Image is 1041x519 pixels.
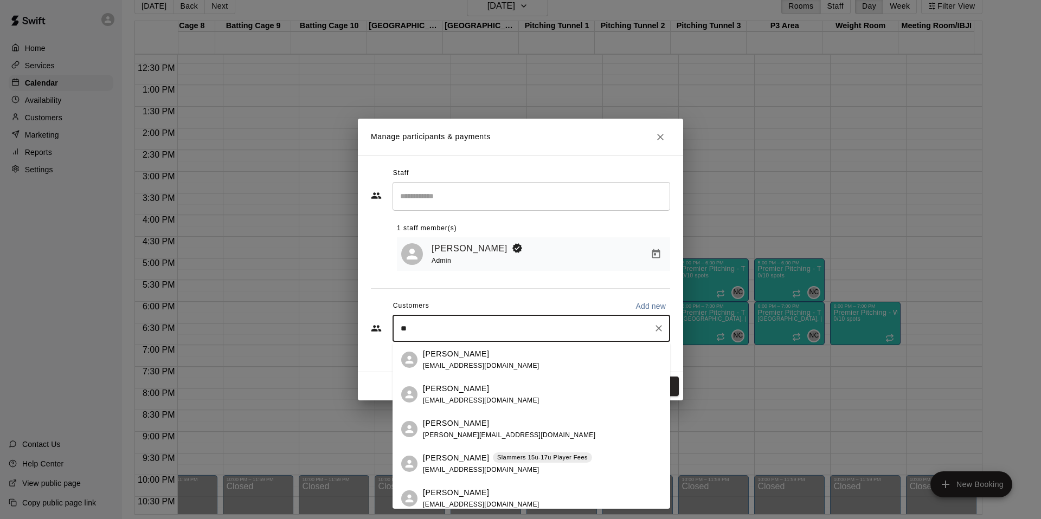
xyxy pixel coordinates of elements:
[393,165,409,182] span: Staff
[423,466,539,473] span: [EMAIL_ADDRESS][DOMAIN_NAME]
[423,418,489,429] p: [PERSON_NAME]
[371,190,382,201] svg: Staff
[371,131,491,142] p: Manage participants & payments
[393,297,429,315] span: Customers
[646,244,666,264] button: Manage bookings & payment
[393,315,670,342] div: Start typing to search customers...
[423,348,489,360] p: [PERSON_NAME]
[401,386,417,403] div: Parker Kozoll
[432,242,507,256] a: [PERSON_NAME]
[423,501,539,508] span: [EMAIL_ADDRESS][DOMAIN_NAME]
[423,397,539,404] span: [EMAIL_ADDRESS][DOMAIN_NAME]
[651,127,670,147] button: Close
[497,453,588,462] p: Slammers 15u-17u Player Fees
[401,421,417,437] div: Aron Salzberg
[393,182,670,211] div: Search staff
[631,297,670,315] button: Add new
[512,243,523,254] svg: Booking Owner
[635,301,666,312] p: Add new
[423,431,595,439] span: [PERSON_NAME][EMAIL_ADDRESS][DOMAIN_NAME]
[432,257,451,264] span: Admin
[423,362,539,369] span: [EMAIL_ADDRESS][DOMAIN_NAME]
[423,487,489,498] p: [PERSON_NAME]
[423,383,489,394] p: [PERSON_NAME]
[401,352,417,368] div: Marek Smith
[401,456,417,472] div: Andrew Kozar
[397,220,457,237] span: 1 staff member(s)
[401,490,417,507] div: Drew Karcavich
[401,243,423,265] div: Neal Cotts
[423,452,489,464] p: [PERSON_NAME]
[371,323,382,334] svg: Customers
[651,321,666,336] button: Clear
